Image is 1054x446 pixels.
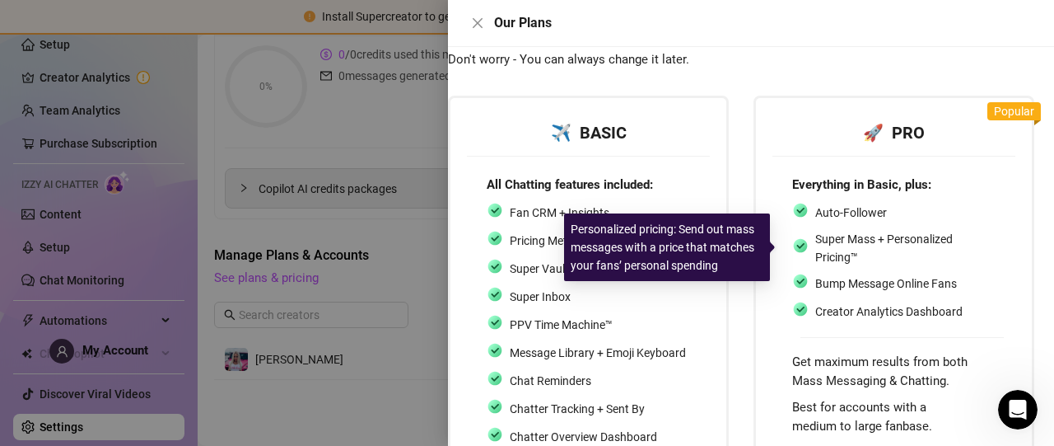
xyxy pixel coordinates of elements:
img: svg%3e [487,230,503,246]
span: Best for accounts with a medium to large fanbase. [792,400,932,434]
img: svg%3e [487,342,503,359]
strong: Everything in Basic, plus: [792,177,931,192]
img: svg%3e [487,398,503,415]
img: svg%3e [792,202,809,218]
strong: ✈️ BASIC [551,123,627,143]
span: Popular [994,105,1034,118]
span: Chatter Tracking + Sent By [510,402,645,415]
span: close [471,16,484,30]
span: Fan CRM + Insights [510,206,609,219]
img: svg%3e [487,202,503,218]
span: Bump Message Online Fans [815,277,957,290]
span: Get maximum results from both Mass Messaging & Chatting. [792,354,968,389]
button: Close [468,13,487,33]
img: svg%3e [487,370,503,387]
span: PPV Time Machine™ [510,318,613,331]
div: Our Plans [494,13,1034,33]
img: svg%3e [792,273,809,289]
strong: All Chatting features included: [487,177,653,192]
iframe: Intercom live chat [998,390,1038,430]
span: Auto-Follower [815,206,887,219]
img: svg%3e [487,426,503,443]
img: svg%3e [792,237,809,254]
img: svg%3e [792,301,809,317]
span: Pricing Metrics + PriceGuard™ [510,234,662,247]
div: Personalized pricing: Send out mass messages with a price that matches your fans’ personal spending [564,214,770,281]
span: Chatter Overview Dashboard [510,430,657,444]
img: svg%3e [487,258,503,275]
span: Message Library + Emoji Keyboard [510,346,686,359]
img: svg%3e [487,314,503,331]
strong: 🚀 PRO [863,123,925,143]
span: Creator Analytics Dashboard [815,305,963,318]
img: svg%3e [487,286,503,303]
span: Super Inbox [510,290,571,303]
span: Super Vault [510,262,569,275]
span: Chat Reminders [510,374,591,387]
span: Don't worry - You can always change it later. [448,52,689,67]
span: Super Mass + Personalized Pricing™ [815,232,953,264]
